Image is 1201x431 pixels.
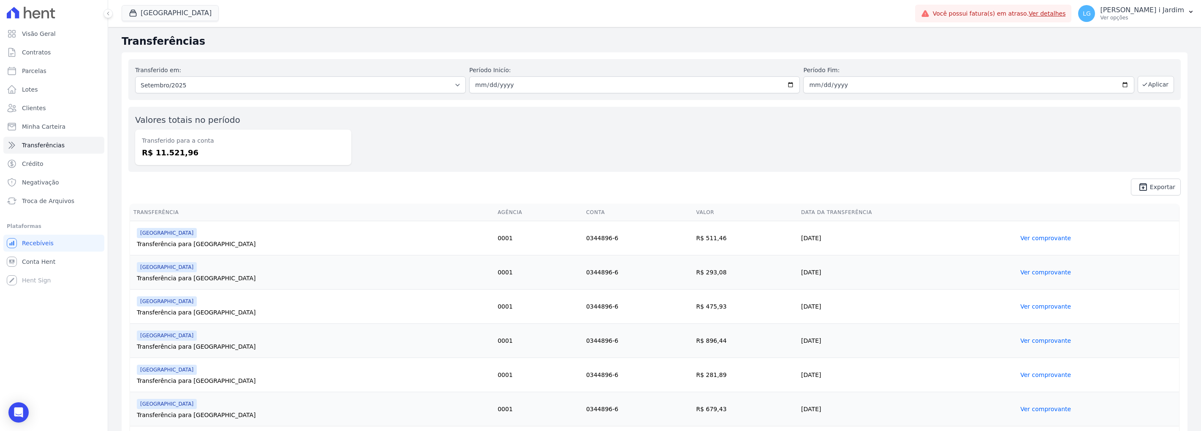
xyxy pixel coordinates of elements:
[22,258,55,266] span: Conta Hent
[137,240,491,248] div: Transferência para [GEOGRAPHIC_DATA]
[130,204,494,221] th: Transferência
[1020,371,1071,378] a: Ver comprovante
[1138,182,1148,192] i: unarchive
[798,358,1017,392] td: [DATE]
[1083,11,1091,16] span: LG
[135,67,181,73] label: Transferido em:
[469,66,800,75] label: Período Inicío:
[22,122,65,131] span: Minha Carteira
[22,85,38,94] span: Lotes
[693,324,798,358] td: R$ 896,44
[1100,14,1184,21] p: Ver opções
[3,235,104,252] a: Recebíveis
[3,253,104,270] a: Conta Hent
[583,221,693,255] td: 0344896-6
[142,147,345,158] dd: R$ 11.521,96
[3,174,104,191] a: Negativação
[1020,235,1071,241] a: Ver comprovante
[3,81,104,98] a: Lotes
[1020,303,1071,310] a: Ver comprovante
[583,324,693,358] td: 0344896-6
[1020,406,1071,412] a: Ver comprovante
[798,324,1017,358] td: [DATE]
[22,67,46,75] span: Parcelas
[122,5,219,21] button: [GEOGRAPHIC_DATA]
[22,141,65,149] span: Transferências
[137,308,491,317] div: Transferência para [GEOGRAPHIC_DATA]
[1020,337,1071,344] a: Ver comprovante
[798,392,1017,426] td: [DATE]
[494,324,582,358] td: 0001
[137,296,197,306] span: [GEOGRAPHIC_DATA]
[583,358,693,392] td: 0344896-6
[494,290,582,324] td: 0001
[693,255,798,290] td: R$ 293,08
[137,365,197,375] span: [GEOGRAPHIC_DATA]
[798,204,1017,221] th: Data da Transferência
[137,377,491,385] div: Transferência para [GEOGRAPHIC_DATA]
[798,255,1017,290] td: [DATE]
[22,104,46,112] span: Clientes
[137,331,197,341] span: [GEOGRAPHIC_DATA]
[137,228,197,238] span: [GEOGRAPHIC_DATA]
[22,160,43,168] span: Crédito
[1138,76,1174,93] button: Aplicar
[494,255,582,290] td: 0001
[803,66,1134,75] label: Período Fim:
[122,34,1187,49] h2: Transferências
[1150,184,1175,190] span: Exportar
[22,178,59,187] span: Negativação
[22,239,54,247] span: Recebíveis
[137,399,197,409] span: [GEOGRAPHIC_DATA]
[1100,6,1184,14] p: [PERSON_NAME] i Jardim
[494,221,582,255] td: 0001
[137,274,491,282] div: Transferência para [GEOGRAPHIC_DATA]
[1020,269,1071,276] a: Ver comprovante
[22,197,74,205] span: Troca de Arquivos
[3,118,104,135] a: Minha Carteira
[3,155,104,172] a: Crédito
[583,204,693,221] th: Conta
[22,48,51,57] span: Contratos
[933,9,1066,18] span: Você possui fatura(s) em atraso.
[494,358,582,392] td: 0001
[1029,10,1066,17] a: Ver detalhes
[22,30,56,38] span: Visão Geral
[142,136,345,145] dt: Transferido para a conta
[798,290,1017,324] td: [DATE]
[3,137,104,154] a: Transferências
[798,221,1017,255] td: [DATE]
[494,204,582,221] th: Agência
[693,204,798,221] th: Valor
[3,44,104,61] a: Contratos
[583,255,693,290] td: 0344896-6
[693,290,798,324] td: R$ 475,93
[137,262,197,272] span: [GEOGRAPHIC_DATA]
[3,62,104,79] a: Parcelas
[693,358,798,392] td: R$ 281,89
[494,392,582,426] td: 0001
[583,392,693,426] td: 0344896-6
[137,342,491,351] div: Transferência para [GEOGRAPHIC_DATA]
[1131,179,1181,195] a: unarchive Exportar
[693,221,798,255] td: R$ 511,46
[137,411,491,419] div: Transferência para [GEOGRAPHIC_DATA]
[3,192,104,209] a: Troca de Arquivos
[583,290,693,324] td: 0344896-6
[135,115,240,125] label: Valores totais no período
[3,100,104,117] a: Clientes
[1071,2,1201,25] button: LG [PERSON_NAME] i Jardim Ver opções
[3,25,104,42] a: Visão Geral
[693,392,798,426] td: R$ 679,43
[8,402,29,423] div: Open Intercom Messenger
[7,221,101,231] div: Plataformas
